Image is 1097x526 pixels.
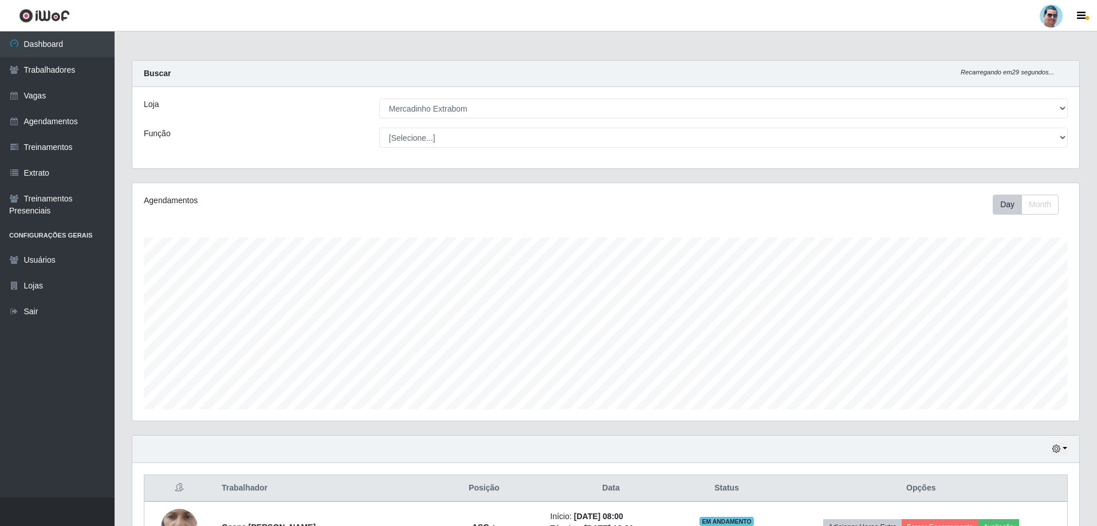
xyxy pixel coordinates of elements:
th: Posição [424,475,543,502]
div: First group [993,195,1059,215]
span: EM ANDAMENTO [699,517,754,526]
th: Opções [775,475,1068,502]
button: Day [993,195,1022,215]
th: Trabalhador [215,475,425,502]
div: Agendamentos [144,195,519,207]
li: Início: [551,511,672,523]
label: Loja [144,98,159,110]
button: Month [1021,195,1059,215]
img: CoreUI Logo [19,9,70,23]
th: Status [679,475,775,502]
strong: Buscar [144,69,171,78]
time: [DATE] 08:00 [574,512,623,521]
th: Data [544,475,679,502]
i: Recarregando em 29 segundos... [961,69,1054,76]
div: Toolbar with button groups [993,195,1068,215]
label: Função [144,128,171,140]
